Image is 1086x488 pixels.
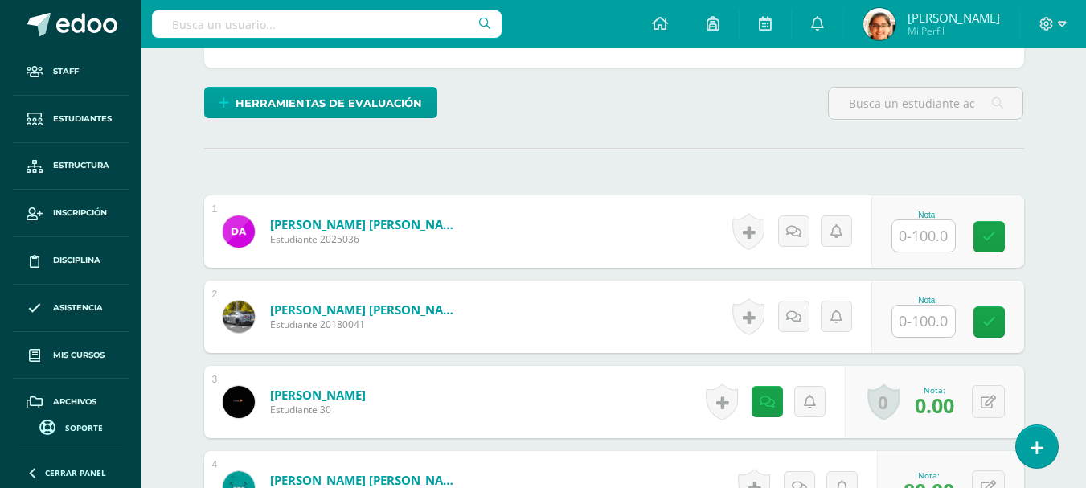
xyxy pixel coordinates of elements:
[13,48,129,96] a: Staff
[908,24,1000,38] span: Mi Perfil
[13,190,129,237] a: Inscripción
[13,285,129,332] a: Asistencia
[204,87,437,118] a: Herramientas de evaluación
[270,472,463,488] a: [PERSON_NAME] [PERSON_NAME]
[53,113,112,125] span: Estudiantes
[915,392,954,419] span: 0.00
[152,10,502,38] input: Busca un usuario...
[867,383,900,420] a: 0
[904,470,954,481] div: Nota:
[53,254,100,267] span: Disciplina
[270,232,463,246] span: Estudiante 2025036
[891,211,962,219] div: Nota
[45,467,106,478] span: Cerrar panel
[13,379,129,426] a: Archivos
[13,237,129,285] a: Disciplina
[53,349,105,362] span: Mis cursos
[19,416,122,437] a: Soporte
[223,215,255,248] img: 32c884dd03b489fcdbbb6db53c03a5d3.png
[270,403,366,416] span: Estudiante 30
[270,318,463,331] span: Estudiante 20180041
[236,88,422,118] span: Herramientas de evaluación
[223,301,255,333] img: fc84353caadfea4914385f38b906a64f.png
[53,301,103,314] span: Asistencia
[908,10,1000,26] span: [PERSON_NAME]
[223,386,255,418] img: f102391585df564e69704fa6ba2fd024.png
[892,220,955,252] input: 0-100.0
[13,332,129,379] a: Mis cursos
[53,207,107,219] span: Inscripción
[270,301,463,318] a: [PERSON_NAME] [PERSON_NAME]
[65,422,103,433] span: Soporte
[891,296,962,305] div: Nota
[863,8,895,40] img: 83dcd1ae463a5068b4a108754592b4a9.png
[13,143,129,191] a: Estructura
[13,96,129,143] a: Estudiantes
[892,306,955,337] input: 0-100.0
[270,387,366,403] a: [PERSON_NAME]
[270,216,463,232] a: [PERSON_NAME] [PERSON_NAME]
[915,384,954,396] div: Nota:
[53,159,109,172] span: Estructura
[829,88,1022,119] input: Busca un estudiante aquí...
[53,396,96,408] span: Archivos
[53,65,79,78] span: Staff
